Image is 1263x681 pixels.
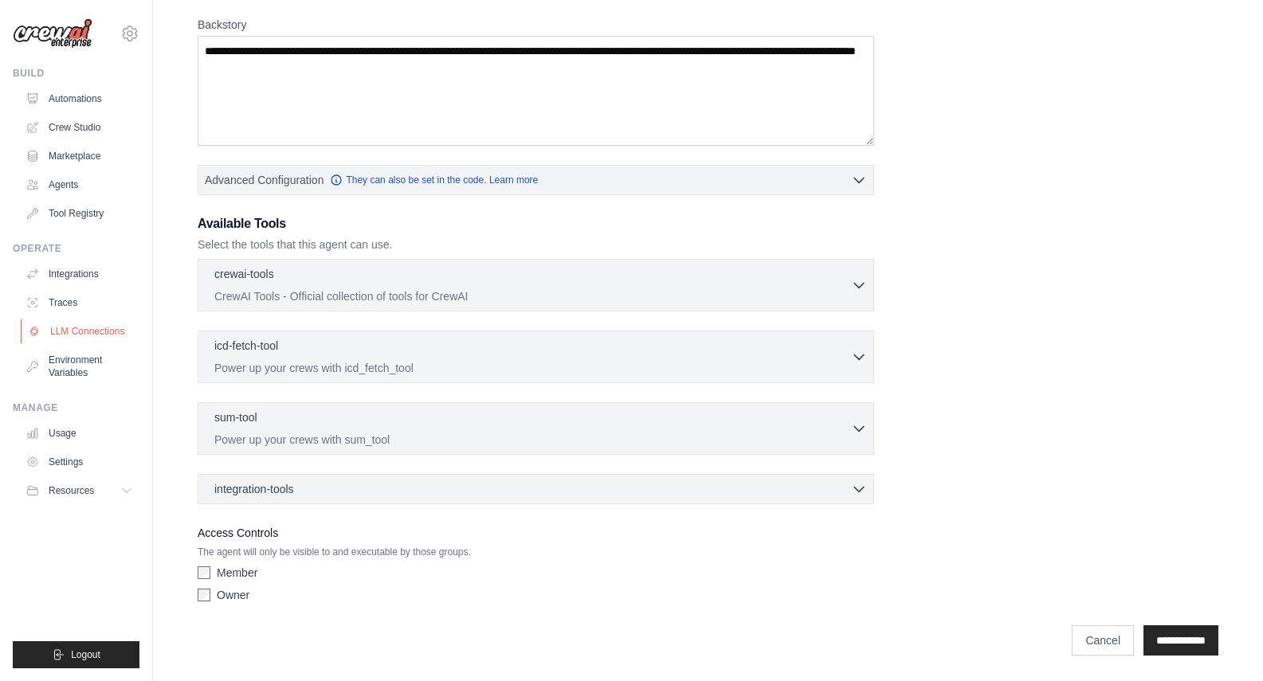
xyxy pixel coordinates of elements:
[198,546,874,558] p: The agent will only be visible to and executable by those groups.
[13,242,139,255] div: Operate
[19,86,139,112] a: Automations
[214,338,278,354] p: icd-fetch-tool
[19,143,139,169] a: Marketplace
[214,432,851,448] p: Power up your crews with sum_tool
[214,481,294,497] span: integration-tools
[19,201,139,226] a: Tool Registry
[21,319,141,344] a: LLM Connections
[19,478,139,503] button: Resources
[13,67,139,80] div: Build
[198,17,874,33] label: Backstory
[205,266,867,304] button: crewai-tools CrewAI Tools - Official collection of tools for CrewAI
[19,449,139,475] a: Settings
[214,288,851,304] p: CrewAI Tools - Official collection of tools for CrewAI
[217,587,249,603] label: Owner
[49,484,94,497] span: Resources
[19,261,139,287] a: Integrations
[205,409,867,448] button: sum-tool Power up your crews with sum_tool
[205,172,324,188] span: Advanced Configuration
[198,214,874,233] h3: Available Tools
[330,174,538,186] a: They can also be set in the code. Learn more
[214,266,274,282] p: crewai-tools
[13,401,139,414] div: Manage
[19,347,139,386] a: Environment Variables
[205,481,867,497] button: integration-tools
[19,115,139,140] a: Crew Studio
[214,360,851,376] p: Power up your crews with icd_fetch_tool
[198,523,874,542] label: Access Controls
[19,172,139,198] a: Agents
[1072,625,1134,656] a: Cancel
[217,565,257,581] label: Member
[19,421,139,446] a: Usage
[13,641,139,668] button: Logout
[198,237,874,252] p: Select the tools that this agent can use.
[198,166,873,194] button: Advanced Configuration They can also be set in the code. Learn more
[71,648,100,661] span: Logout
[13,18,92,49] img: Logo
[214,409,257,425] p: sum-tool
[205,338,867,376] button: icd-fetch-tool Power up your crews with icd_fetch_tool
[19,290,139,315] a: Traces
